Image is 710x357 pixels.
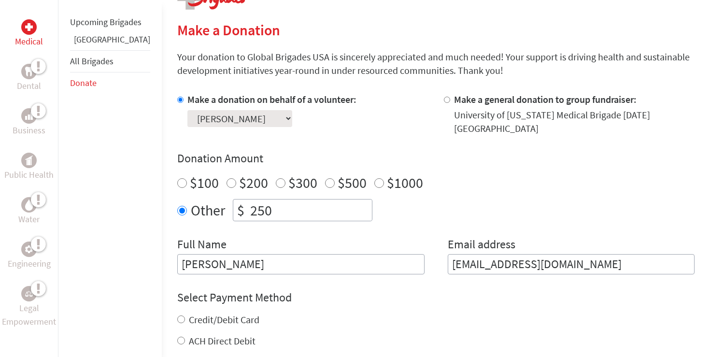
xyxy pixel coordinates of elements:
p: Water [18,213,40,226]
label: ACH Direct Debit [189,335,256,347]
input: Enter Full Name [177,254,425,274]
label: $500 [338,173,367,192]
a: WaterWater [18,197,40,226]
img: Medical [25,23,33,31]
img: Legal Empowerment [25,291,33,297]
p: Your donation to Global Brigades USA is sincerely appreciated and much needed! Your support is dr... [177,50,695,77]
h4: Donation Amount [177,151,695,166]
h4: Select Payment Method [177,290,695,305]
a: EngineeringEngineering [8,242,51,271]
p: Dental [17,79,41,93]
a: Legal EmpowermentLegal Empowerment [2,286,56,328]
div: Dental [21,64,37,79]
img: Dental [25,67,33,76]
div: Public Health [21,153,37,168]
img: Business [25,112,33,120]
div: Engineering [21,242,37,257]
p: Engineering [8,257,51,271]
a: DentalDental [17,64,41,93]
a: BusinessBusiness [13,108,45,137]
a: MedicalMedical [15,19,43,48]
a: Donate [70,77,97,88]
label: $200 [239,173,268,192]
li: Guatemala [70,33,150,50]
label: $1000 [387,173,423,192]
label: Make a general donation to group fundraiser: [454,93,637,105]
p: Medical [15,35,43,48]
img: Water [25,199,33,210]
label: Other [191,199,225,221]
img: Public Health [25,156,33,165]
h2: Make a Donation [177,21,695,39]
li: Upcoming Brigades [70,12,150,33]
div: Water [21,197,37,213]
input: Your Email [448,254,695,274]
label: Make a donation on behalf of a volunteer: [187,93,356,105]
li: Donate [70,72,150,94]
label: Credit/Debit Card [189,314,259,326]
input: Enter Amount [248,200,372,221]
label: $300 [288,173,317,192]
p: Legal Empowerment [2,301,56,328]
li: All Brigades [70,50,150,72]
div: Legal Empowerment [21,286,37,301]
a: All Brigades [70,56,114,67]
div: Business [21,108,37,124]
div: University of [US_STATE] Medical Brigade [DATE] [GEOGRAPHIC_DATA] [454,108,695,135]
a: [GEOGRAPHIC_DATA] [74,34,150,45]
p: Business [13,124,45,137]
a: Public HealthPublic Health [4,153,54,182]
a: Upcoming Brigades [70,16,142,28]
label: Email address [448,237,515,254]
label: Full Name [177,237,227,254]
label: $100 [190,173,219,192]
p: Public Health [4,168,54,182]
div: Medical [21,19,37,35]
img: Engineering [25,245,33,253]
div: $ [233,200,248,221]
